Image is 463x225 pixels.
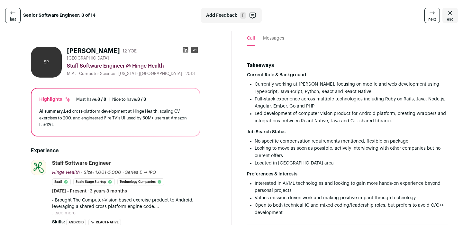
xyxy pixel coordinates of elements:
[39,96,71,103] div: Highlights
[52,170,80,175] span: Hinge Health
[255,138,448,145] li: No specific compensation requirements mentioned, flexible on package
[240,12,246,19] span: F
[137,97,146,101] span: 3 / 3
[67,71,200,76] div: M.A. - Computer Science - [US_STATE][GEOGRAPHIC_DATA] - 2013
[247,129,448,135] h2: Job Search Status
[255,81,448,96] li: Currently working at [PERSON_NAME], focusing on mobile and web development using TypeScript, Java...
[5,8,21,23] a: last
[123,169,124,176] span: ·
[52,197,200,210] p: - Brought The Computer-Vision based exercise product to Android, leveraging a shared cross platfo...
[255,180,448,195] li: Interested in AI/ML technologies and looking to gain more hands-on experience beyond personal pro...
[424,8,440,23] a: next
[67,47,120,56] h1: [PERSON_NAME]
[255,202,448,217] li: Open to both technical IC and mixed coding/leadership roles, but prefers to avoid C/C++ development
[247,61,448,69] h4: Takeaways
[76,97,106,102] div: Must have:
[39,109,64,113] span: AI summary:
[263,31,284,46] button: Messages
[123,48,137,54] div: 12 YOE
[255,96,448,110] li: Full-stack experience across multiple technologies including Ruby on Rails, Java, Node.js, Angula...
[39,108,192,128] div: Led cross-platform development at Hinge Health, scaling CV exercises to 200, and engineered Fire ...
[31,47,62,78] div: SP
[255,110,448,125] li: Led development of computer vision product for Android platform, creating wrappers and integratio...
[255,145,448,160] li: Looking to move as soon as possible, actively interviewing with other companies but no current of...
[247,72,448,78] h2: Current Role & Background
[76,97,146,102] ul: |
[52,160,111,167] div: Staff Software Engineer
[81,170,121,175] span: · Size: 1,001-5,000
[247,31,255,46] button: Call
[31,147,200,155] h2: Experience
[447,17,453,22] span: esc
[52,210,76,216] button: ...see more
[97,97,106,101] span: 8 / 8
[117,178,164,185] li: Technology Companies
[247,171,448,177] h2: Preferences & Interests
[206,12,237,19] span: Add Feedback
[31,160,46,175] img: 9561f3abbd0bdd105f32421656953aeab601c28f3749c69d50f1a203b3b628f9.png
[255,160,448,167] li: Located in [GEOGRAPHIC_DATA] area
[255,194,448,202] li: Values mission-driven work and making positive impact through technology
[67,56,109,61] span: [GEOGRAPHIC_DATA]
[67,62,200,70] div: Staff Software Engineer @ Hinge Health
[428,17,436,22] span: next
[52,188,127,194] span: [DATE] - Present · 3 years 3 months
[201,8,262,23] button: Add Feedback F
[112,97,146,102] div: Nice to have:
[23,12,95,19] strong: Senior Software Engineer: 3 of 14
[10,17,16,22] span: last
[52,178,71,185] li: SaaS
[442,8,458,23] a: Close
[125,170,156,175] span: Series E → IPO
[73,178,115,185] li: Scale Stage Startup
